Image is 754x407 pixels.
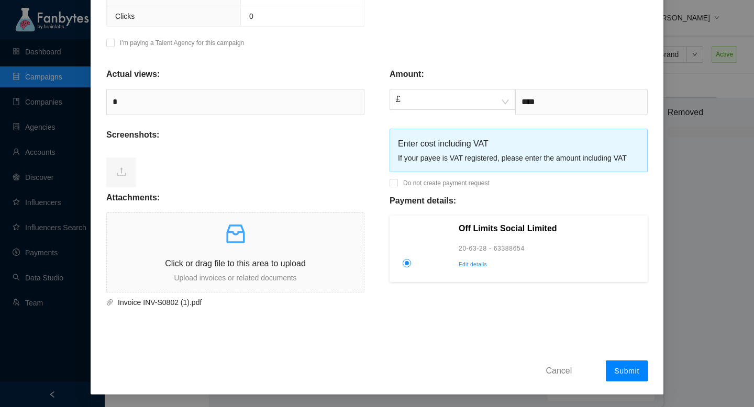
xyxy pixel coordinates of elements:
span: upload [116,166,127,177]
span: £ [396,89,509,109]
span: Clicks [115,12,135,20]
button: Submit [606,360,648,381]
span: 0 [249,12,253,20]
span: paper-clip [106,299,114,306]
p: Attachments: [106,191,160,204]
button: Cancel [538,362,580,379]
span: inboxClick or drag file to this area to uploadUpload invoices or related documents [107,213,364,292]
p: Upload invoices or related documents [107,272,364,284]
p: Screenshots: [106,129,159,141]
p: Payment details: [390,195,456,207]
p: Click or drag file to this area to upload [107,257,364,270]
span: inbox [223,221,248,246]
span: Submit [614,367,639,375]
p: 20-63-28 - 63388654 [459,243,641,254]
p: Actual views: [106,68,160,81]
p: Edit details [459,260,641,269]
div: If your payee is VAT registered, please enter the amount including VAT [398,152,639,164]
span: Invoice INV-S0802 (1).pdf [114,297,352,308]
p: Amount: [390,68,424,81]
span: Cancel [546,364,572,377]
div: Enter cost including VAT [398,137,639,150]
p: Off Limits Social Limited [459,222,641,235]
p: I’m paying a Talent Agency for this campaign [120,38,244,48]
p: Do not create payment request [403,178,490,188]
